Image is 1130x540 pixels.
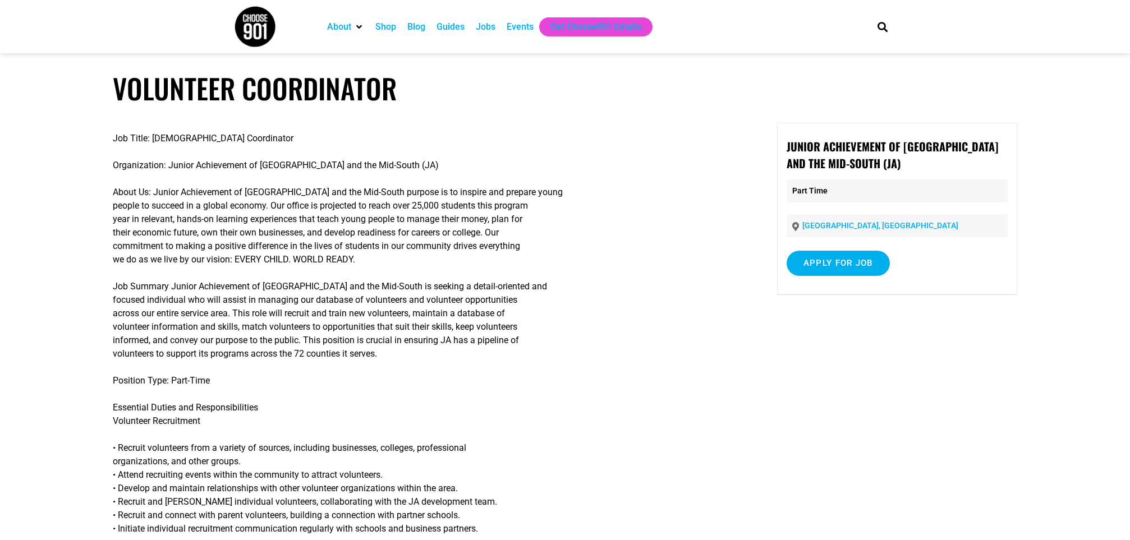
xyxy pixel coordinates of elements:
a: Events [507,20,534,34]
p: Essential Duties and Responsibilities Volunteer Recruitment [113,401,732,428]
h1: Volunteer Coordinator [113,72,1017,105]
div: Search [873,17,892,36]
p: Organization: Junior Achievement of [GEOGRAPHIC_DATA] and the Mid-South (JA) [113,159,732,172]
p: Job Title: [DEMOGRAPHIC_DATA] Coordinator [113,132,732,145]
input: Apply for job [787,251,890,276]
a: [GEOGRAPHIC_DATA], [GEOGRAPHIC_DATA] [802,221,958,230]
div: About [321,17,370,36]
p: About Us: Junior Achievement of [GEOGRAPHIC_DATA] and the Mid-South purpose is to inspire and pre... [113,186,732,266]
a: Jobs [476,20,495,34]
a: Guides [437,20,465,34]
p: Position Type: Part-Time [113,374,732,387]
a: Blog [407,20,425,34]
p: Part Time [787,179,1008,202]
nav: Main nav [321,17,858,36]
a: Shop [375,20,396,34]
a: Get Choose901 Emails [550,20,641,34]
p: • Recruit volunteers from a variety of sources, including businesses, colleges, professional orga... [113,441,732,536]
p: Job Summary Junior Achievement of [GEOGRAPHIC_DATA] and the Mid-South is seeking a detail-oriente... [113,280,732,361]
a: About [327,20,351,34]
strong: Junior Achievement of [GEOGRAPHIC_DATA] and the Mid-South (JA) [787,138,998,172]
